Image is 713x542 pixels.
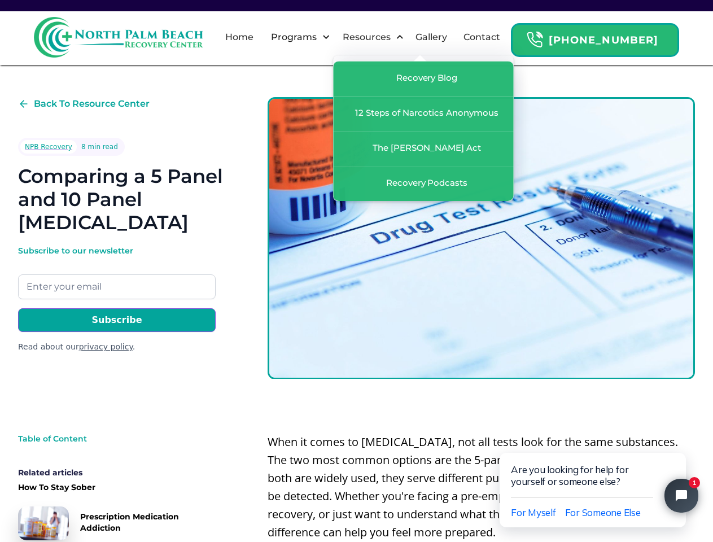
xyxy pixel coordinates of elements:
div: 12 Steps of Narcotics Anonymous [356,107,499,119]
div: The [PERSON_NAME] Act [373,142,482,154]
a: Prescription Medication Addiction [18,506,199,540]
div: NPB Recovery [25,141,72,152]
a: How To Stay Sober [18,482,199,495]
a: The [PERSON_NAME] Act [334,131,514,166]
div: Resources [340,30,393,44]
form: Email Form [18,245,216,353]
div: Related articles [18,467,199,478]
div: Subscribe to our newsletter [18,245,216,256]
div: Recovery Podcasts [386,177,468,189]
input: Enter your email [18,274,216,299]
a: Home [218,19,260,55]
strong: [PHONE_NUMBER] [549,34,658,46]
h1: Comparing a 5 Panel and 10 Panel [MEDICAL_DATA] [18,165,231,234]
nav: Resources [334,55,514,201]
div: Table of Content [18,433,199,444]
div: Recovery Blog [396,72,458,84]
a: Back To Resource Center [18,97,150,111]
a: Contact [457,19,507,55]
div: Read about our . [18,341,216,353]
div: Prescription Medication Addiction [80,511,199,534]
a: privacy policy [79,342,133,351]
a: Recovery Blog [334,61,514,96]
a: 12 Steps of Narcotics Anonymous [334,96,514,131]
a: NPB Recovery [20,140,77,154]
img: Header Calendar Icons [526,31,543,49]
a: Gallery [409,19,454,55]
input: Subscribe [18,308,216,332]
div: Resources [333,19,407,55]
p: When it comes to [MEDICAL_DATA], not all tests look for the same substances. The two most common ... [268,433,695,541]
div: Back To Resource Center [34,97,150,111]
div: Programs [268,30,320,44]
div: Programs [261,19,333,55]
a: Recovery Podcasts [334,166,514,201]
iframe: Tidio Chat [476,417,713,542]
a: Header Calendar Icons[PHONE_NUMBER] [511,18,679,57]
div: How To Stay Sober [18,482,95,493]
div: 8 min read [81,141,118,152]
